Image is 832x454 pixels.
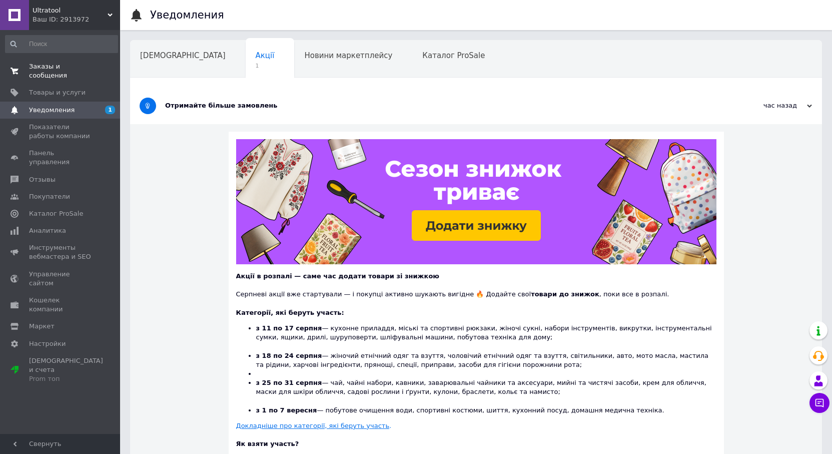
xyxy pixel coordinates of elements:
[236,422,390,429] u: Докладніше про категорії, які беруть участь
[29,106,75,115] span: Уведомления
[422,51,485,60] span: Каталог ProSale
[140,51,226,60] span: [DEMOGRAPHIC_DATA]
[236,422,392,429] a: Докладніше про категорії, які беруть участь.
[256,51,275,60] span: Акції
[165,101,712,110] div: Отримайте більше замовлень
[105,106,115,114] span: 1
[150,9,224,21] h1: Уведомления
[29,149,93,167] span: Панель управления
[236,440,299,447] b: Як взяти участь?
[29,322,55,331] span: Маркет
[29,88,86,97] span: Товары и услуги
[256,352,322,359] b: з 18 по 24 серпня
[29,192,70,201] span: Покупатели
[29,356,103,384] span: [DEMOGRAPHIC_DATA] и счета
[256,378,716,406] li: — чай, чайні набори, кавники, заварювальні чайники та аксесуари, мийні та чистячі засоби, крем дл...
[809,393,829,413] button: Чат с покупателем
[29,123,93,141] span: Показатели работы компании
[33,6,108,15] span: Ultratool
[256,351,716,369] li: — жіночий етнічний одяг та взуття, чоловічий етнічний одяг та взуття, світильники, авто, мото мас...
[531,290,599,298] b: товари до знижок
[29,226,66,235] span: Аналитика
[5,35,118,53] input: Поиск
[29,175,56,184] span: Отзывы
[29,209,83,218] span: Каталог ProSale
[256,379,322,386] b: з 25 по 31 серпня
[29,243,93,261] span: Инструменты вебмастера и SEO
[33,15,120,24] div: Ваш ID: 2913972
[29,296,93,314] span: Кошелек компании
[29,374,103,383] div: Prom топ
[256,406,317,414] b: з 1 по 7 вересня
[256,406,716,415] li: — побутове очищення води, спортивні костюми, шиття, кухонний посуд, домашня медична техніка.
[304,51,392,60] span: Новини маркетплейсу
[29,62,93,80] span: Заказы и сообщения
[712,101,812,110] div: час назад
[29,270,93,288] span: Управление сайтом
[236,272,439,280] b: Акції в розпалі — саме час додати товари зі знижкою
[256,324,322,332] b: з 11 по 17 серпня
[256,324,716,351] li: — кухонне приладдя, міські та спортивні рюкзаки, жіночі сукні, набори інструментів, викрутки, інс...
[236,309,344,316] b: Категорії, які беруть участь:
[236,281,716,299] div: Серпневі акції вже стартували — і покупці активно шукають вигідне 🔥 Додайте свої , поки все в роз...
[29,339,66,348] span: Настройки
[256,62,275,70] span: 1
